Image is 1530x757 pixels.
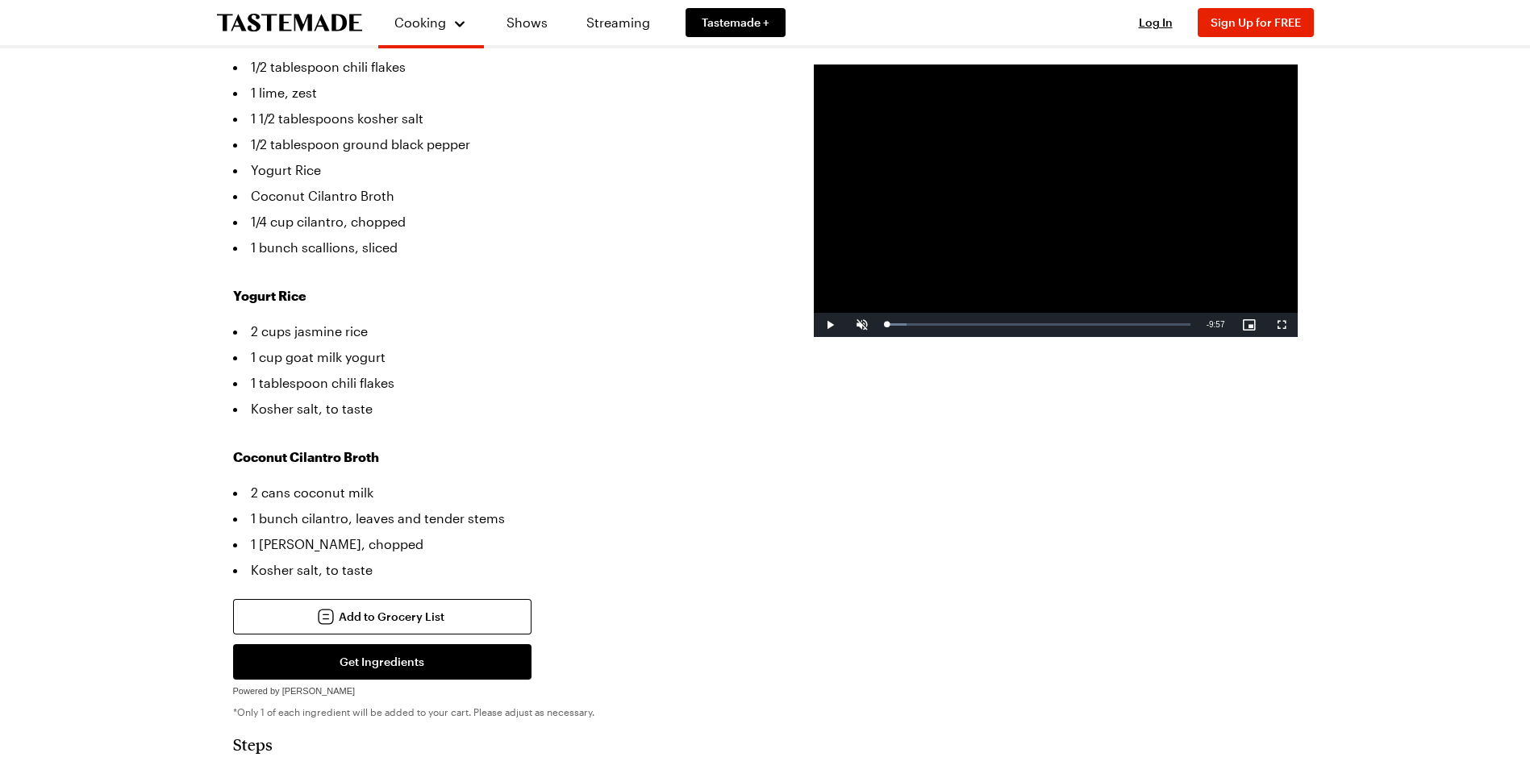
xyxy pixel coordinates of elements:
[233,531,765,557] li: 1 [PERSON_NAME], chopped
[233,686,356,696] span: Powered by [PERSON_NAME]
[233,505,765,531] li: 1 bunch cilantro, leaves and tender stems
[814,313,846,337] button: Play
[233,183,765,209] li: Coconut Cilantro Broth
[339,609,444,625] span: Add to Grocery List
[886,323,1190,326] div: Progress Bar
[233,644,532,680] button: Get Ingredients
[1209,320,1224,329] span: 9:57
[394,6,468,39] button: Cooking
[814,64,1298,337] video-js: Video Player
[233,705,765,718] p: *Only 1 of each ingredient will be added to your cart. Please adjust as necessary.
[1198,8,1314,37] button: Sign Up for FREE
[1265,313,1298,337] button: Fullscreen
[217,14,362,32] a: To Tastemade Home Page
[702,15,769,31] span: Tastemade +
[233,557,765,583] li: Kosher salt, to taste
[233,209,765,235] li: 1/4 cup cilantro, chopped
[1124,15,1188,31] button: Log In
[1139,15,1173,29] span: Log In
[846,313,878,337] button: Unmute
[233,396,765,422] li: Kosher salt, to taste
[233,235,765,260] li: 1 bunch scallions, sliced
[233,681,356,697] a: Powered by [PERSON_NAME]
[233,734,765,754] h2: Steps
[233,106,765,131] li: 1 1/2 tablespoons kosher salt
[233,599,532,634] button: Add to Grocery List
[1233,313,1265,337] button: Picture-in-Picture
[233,480,765,505] li: 2 cans coconut milk
[233,447,765,467] h3: Coconut Cilantro Broth
[394,15,446,30] span: Cooking
[233,54,765,80] li: 1/2 tablespoon chili flakes
[1211,15,1301,29] span: Sign Up for FREE
[233,370,765,396] li: 1 tablespoon chili flakes
[1207,320,1209,329] span: -
[233,318,765,344] li: 2 cups jasmine rice
[233,157,765,183] li: Yogurt Rice
[233,80,765,106] li: 1 lime, zest
[686,8,786,37] a: Tastemade +
[233,131,765,157] li: 1/2 tablespoon ground black pepper
[233,286,765,306] h3: Yogurt Rice
[233,344,765,370] li: 1 cup goat milk yogurt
